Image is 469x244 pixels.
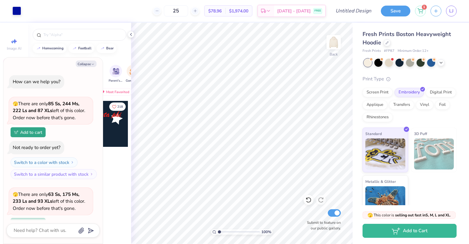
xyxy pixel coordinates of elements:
span: 3D Puff [414,130,427,137]
span: FREE [314,9,321,13]
div: Back [330,52,338,57]
button: Collapse [76,61,97,67]
span: Image AI [7,46,21,51]
button: Add to cart [11,127,46,137]
button: Like [109,102,126,111]
button: football [69,44,94,53]
span: Metallic & Glitter [365,178,396,185]
div: filter for Parent's Weekend [109,65,123,83]
button: homecoming [33,44,66,53]
input: Try "Alpha" [43,32,122,38]
img: Switch to a similar product with stock [90,172,93,176]
div: filter for Game Day [126,65,140,83]
input: – – [164,5,188,16]
button: Add to Cart [363,224,457,238]
span: 1 [422,5,427,10]
span: 218 [117,105,123,108]
span: Fresh Prints Boston Heavyweight Hoodie [363,30,451,46]
div: How can we help you? [13,79,61,85]
span: # FP87 [384,48,395,54]
div: Embroidery [395,88,424,97]
button: filter button [109,65,123,83]
span: Minimum Order: 12 + [398,48,429,54]
span: Parent's Weekend [109,79,123,83]
img: Add to cart [14,130,18,134]
div: bear [106,47,114,50]
a: LJ [446,6,457,16]
span: 🫣 [13,101,18,107]
span: 100 % [261,229,271,235]
span: 🫣 [368,212,373,218]
span: 🫣 [13,192,18,197]
input: Untitled Design [331,5,376,17]
div: Not ready to order yet? [13,144,61,151]
img: trend_line.gif [72,47,77,50]
span: Fresh Prints [363,48,381,54]
div: Digital Print [426,88,456,97]
span: There are only left of this color. Order now before that's gone. [13,191,85,211]
img: trend_line.gif [100,47,105,50]
span: $78.96 [208,8,222,14]
button: Switch to a color with stock [11,157,78,167]
div: Rhinestones [363,113,393,122]
label: Submit to feature on our public gallery. [304,220,341,231]
div: Vinyl [416,100,433,110]
button: Save [381,6,410,16]
div: Applique [363,100,387,110]
div: football [78,47,92,50]
div: homecoming [42,47,64,50]
span: $1,974.00 [229,8,248,14]
div: Foil [435,100,450,110]
div: Print Type [363,75,457,83]
img: Parent's Weekend Image [112,68,120,75]
span: There are only left of this color. Order now before that's gone. [13,101,85,121]
button: filter button [126,65,140,83]
button: Switch to a similar product with stock [11,169,97,179]
img: Switch to a color with stock [70,160,74,164]
div: Transfers [389,100,414,110]
img: Back [327,36,340,48]
span: [DATE] - [DATE] [277,8,311,14]
span: Standard [365,130,382,137]
strong: selling out fast in S, M, L and XL [395,213,450,218]
img: Game Day Image [129,68,137,75]
img: 3D Puff [414,138,454,169]
img: Metallic & Glitter [365,186,405,217]
span: This color is . [368,212,451,218]
button: Add to cart [11,218,46,228]
span: Game Day [126,79,140,83]
img: trend_line.gif [36,47,41,50]
div: Most Favorited [97,88,132,96]
div: Screen Print [363,88,393,97]
button: bear [97,44,116,53]
span: LJ [449,7,453,15]
img: Standard [365,138,405,169]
